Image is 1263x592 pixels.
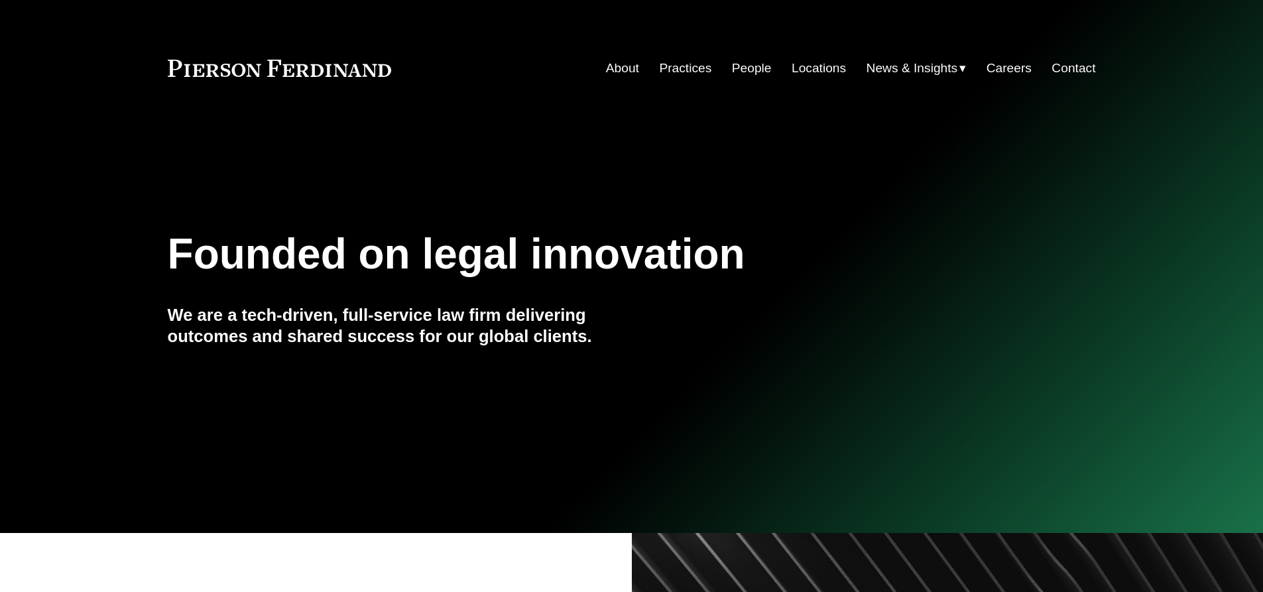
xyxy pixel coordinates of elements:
a: Practices [659,56,711,81]
h4: We are a tech-driven, full-service law firm delivering outcomes and shared success for our global... [168,304,632,347]
a: About [606,56,639,81]
span: News & Insights [867,57,958,80]
a: Contact [1052,56,1095,81]
a: Careers [987,56,1032,81]
h1: Founded on legal innovation [168,230,941,278]
a: Locations [792,56,846,81]
a: folder dropdown [867,56,967,81]
a: People [732,56,772,81]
